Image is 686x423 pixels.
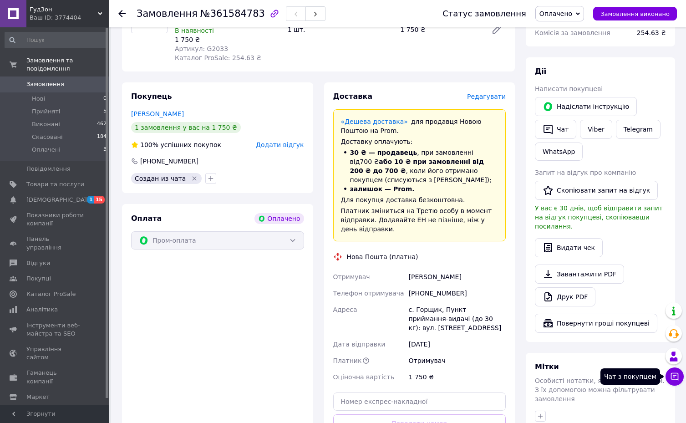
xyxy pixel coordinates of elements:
span: Маркет [26,393,50,401]
span: Замовлення [26,80,64,88]
span: Управління сайтом [26,345,84,362]
div: Повернутися назад [118,9,126,18]
span: Покупець [131,92,172,101]
span: 15 [94,196,105,204]
a: Редагувати [488,20,506,39]
span: Редагувати [467,93,506,100]
div: 1 шт. [284,23,397,36]
button: Чат з покупцем [666,367,684,386]
span: Адреса [333,306,357,313]
span: Аналітика [26,306,58,314]
div: Платник зміниться на Третю особу в момент відправки. Додавайте ЕН не пізніше, ніж у день відправки. [341,206,498,234]
button: Скопіювати запит на відгук [535,181,658,200]
span: 0 [103,95,107,103]
span: Отримувач [333,273,370,280]
div: [PERSON_NAME] [407,269,508,285]
span: Оціночна вартість [333,373,394,381]
span: Дії [535,67,546,76]
div: с. Горщик, Пункт приймання-видачі (до 30 кг): вул. [STREET_ADDRESS] [407,301,508,336]
span: Оплачені [32,146,61,154]
span: Особисті нотатки, які бачите лише ви. З їх допомогою можна фільтрувати замовлення [535,377,665,403]
span: [DEMOGRAPHIC_DATA] [26,196,94,204]
div: Статус замовлення [442,9,526,18]
span: №361584783 [200,8,265,19]
span: Комісія за замовлення [535,29,610,36]
button: Повернути гроші покупцеві [535,314,657,333]
div: для продавця Новою Поштою на Prom. [341,117,498,135]
div: 1 замовлення у вас на 1 750 ₴ [131,122,241,133]
button: Замовлення виконано [593,7,677,20]
div: Нова Пошта (платна) [345,252,421,261]
span: Каталог ProSale: 254.63 ₴ [175,54,261,61]
span: ГудЗон [30,5,98,14]
button: Видати чек [535,238,603,257]
span: Запит на відгук про компанію [535,169,636,176]
a: Telegram [616,120,661,139]
a: Друк PDF [535,287,595,306]
span: Дата відправки [333,341,386,348]
div: успішних покупок [131,140,221,149]
span: 184 [97,133,107,141]
button: Надіслати інструкцію [535,97,637,116]
span: Додати відгук [256,141,304,148]
span: 254.63 ₴ [637,29,666,36]
span: Замовлення виконано [600,10,670,17]
span: Телефон отримувача [333,290,404,297]
input: Номер експрес-накладної [333,392,506,411]
span: Артикул: G2033 [175,45,228,52]
span: 30 ₴ — продавець [350,149,417,156]
span: Скасовані [32,133,63,141]
span: Создан из чата [135,175,186,182]
span: 1 [87,196,94,204]
a: Завантажити PDF [535,265,624,284]
span: залишок — Prom. [350,185,415,193]
span: Гаманець компанії [26,369,84,385]
div: [PHONE_NUMBER] [139,157,199,166]
div: 1 750 ₴ [175,35,280,44]
div: 1 750 ₴ [407,369,508,385]
span: Повідомлення [26,165,71,173]
a: WhatsApp [535,143,583,161]
span: Оплата [131,214,162,223]
span: У вас є 30 днів, щоб відправити запит на відгук покупцеві, скопіювавши посилання. [535,204,663,230]
span: Замовлення та повідомлення [26,56,109,73]
a: [PERSON_NAME] [131,110,184,117]
span: В наявності [175,27,214,34]
span: 5 [103,107,107,116]
div: Чат з покупцем [600,368,660,385]
span: Відгуки [26,259,50,267]
span: Товари та послуги [26,180,84,189]
div: Оплачено [254,213,304,224]
span: Прийняті [32,107,60,116]
div: Для покупця доставка безкоштовна. [341,195,498,204]
span: Доставка [333,92,373,101]
a: Viber [580,120,612,139]
span: Виконані [32,120,60,128]
span: 3 [103,146,107,154]
span: 462 [97,120,107,128]
span: Каталог ProSale [26,290,76,298]
a: «Дешева доставка» [341,118,408,125]
span: Покупці [26,275,51,283]
span: Оплачено [539,10,572,17]
span: Нові [32,95,45,103]
div: 1 750 ₴ [396,23,484,36]
div: Ваш ID: 3774404 [30,14,109,22]
span: Написати покупцеві [535,85,603,92]
button: Чат [535,120,576,139]
div: [DATE] [407,336,508,352]
input: Пошук [5,32,107,48]
span: Показники роботи компанії [26,211,84,228]
div: Отримувач [407,352,508,369]
div: Доставку оплачують: [341,137,498,146]
span: Платник [333,357,362,364]
span: Інструменти веб-майстра та SEO [26,321,84,338]
li: , при замовленні від 700 ₴ , коли його отримано покупцем (списуються з [PERSON_NAME]); [341,148,498,184]
span: 100% [140,141,158,148]
span: Панель управління [26,235,84,251]
svg: Видалити мітку [191,175,198,182]
div: [PHONE_NUMBER] [407,285,508,301]
span: Мітки [535,362,559,371]
span: або 10 ₴ при замовленні від 200 ₴ до 700 ₴ [350,158,484,174]
span: Замовлення [137,8,198,19]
